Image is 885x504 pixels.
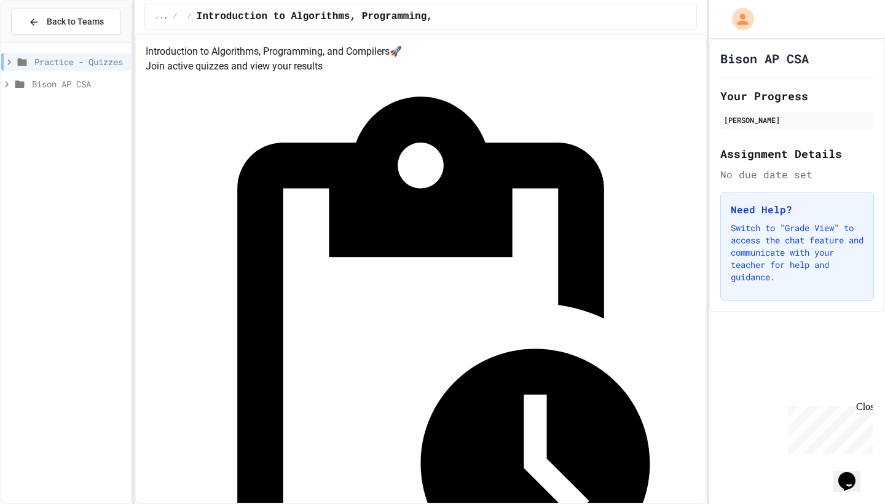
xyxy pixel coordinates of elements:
[11,9,121,35] button: Back to Teams
[724,114,870,125] div: [PERSON_NAME]
[731,202,863,217] h3: Need Help?
[5,5,85,78] div: Chat with us now!Close
[34,55,126,68] span: Practice - Quizzes
[833,455,873,492] iframe: chat widget
[720,50,809,67] h1: Bison AP CSA
[731,222,863,283] p: Switch to "Grade View" to access the chat feature and communicate with your teacher for help and ...
[719,5,757,33] div: My Account
[783,401,873,454] iframe: chat widget
[146,59,696,74] p: Join active quizzes and view your results
[32,77,126,90] span: Bison AP CSA
[720,145,874,162] h2: Assignment Details
[146,44,696,59] h4: Introduction to Algorithms, Programming, and Compilers 🚀
[187,12,192,22] span: /
[47,15,104,28] span: Back to Teams
[720,87,874,104] h2: Your Progress
[720,167,874,182] div: No due date set
[155,12,168,22] span: ...
[197,9,515,24] span: Introduction to Algorithms, Programming, and Compilers
[173,12,177,22] span: /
